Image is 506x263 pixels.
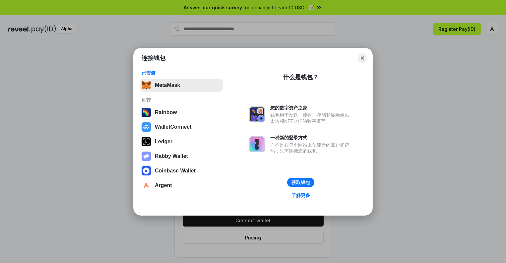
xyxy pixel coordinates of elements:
div: Ledger [155,139,172,145]
div: 了解更多 [291,192,310,198]
div: 什么是钱包？ [283,73,319,81]
button: Ledger [140,135,223,148]
img: svg+xml,%3Csvg%20width%3D%2228%22%20height%3D%2228%22%20viewBox%3D%220%200%2028%2028%22%20fill%3D... [142,181,151,190]
button: Rabby Wallet [140,150,223,163]
button: 获取钱包 [287,178,314,187]
img: svg+xml,%3Csvg%20xmlns%3D%22http%3A%2F%2Fwww.w3.org%2F2000%2Fsvg%22%20width%3D%2228%22%20height%3... [142,137,151,146]
button: Close [358,53,367,63]
img: svg+xml,%3Csvg%20fill%3D%22none%22%20height%3D%2233%22%20viewBox%3D%220%200%2035%2033%22%20width%... [142,81,151,90]
div: 您的数字资产之家 [270,105,352,111]
div: MetaMask [155,82,180,88]
div: 推荐 [142,97,221,103]
button: Rainbow [140,106,223,119]
div: 获取钱包 [291,179,310,185]
img: svg+xml,%3Csvg%20width%3D%2228%22%20height%3D%2228%22%20viewBox%3D%220%200%2028%2028%22%20fill%3D... [142,122,151,132]
div: WalletConnect [155,124,192,130]
img: svg+xml,%3Csvg%20xmlns%3D%22http%3A%2F%2Fwww.w3.org%2F2000%2Fsvg%22%20fill%3D%22none%22%20viewBox... [249,106,265,122]
h1: 连接钱包 [142,54,165,62]
div: 一种新的登录方式 [270,135,352,141]
div: Rabby Wallet [155,153,188,159]
button: Argent [140,179,223,192]
div: 而不是在每个网站上创建新的账户和密码，只需连接您的钱包。 [270,142,352,154]
img: svg+xml,%3Csvg%20width%3D%22120%22%20height%3D%22120%22%20viewBox%3D%220%200%20120%20120%22%20fil... [142,108,151,117]
a: 了解更多 [287,191,314,200]
button: WalletConnect [140,120,223,134]
div: Rainbow [155,109,177,115]
div: Argent [155,182,172,188]
button: Coinbase Wallet [140,164,223,177]
img: svg+xml,%3Csvg%20xmlns%3D%22http%3A%2F%2Fwww.w3.org%2F2000%2Fsvg%22%20fill%3D%22none%22%20viewBox... [142,152,151,161]
div: 钱包用于发送、接收、存储和显示像以太坊和NFT这样的数字资产。 [270,112,352,124]
img: svg+xml,%3Csvg%20xmlns%3D%22http%3A%2F%2Fwww.w3.org%2F2000%2Fsvg%22%20fill%3D%22none%22%20viewBox... [249,136,265,152]
img: svg+xml,%3Csvg%20width%3D%2228%22%20height%3D%2228%22%20viewBox%3D%220%200%2028%2028%22%20fill%3D... [142,166,151,175]
div: Coinbase Wallet [155,168,196,174]
button: MetaMask [140,79,223,92]
div: 已安装 [142,70,221,76]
